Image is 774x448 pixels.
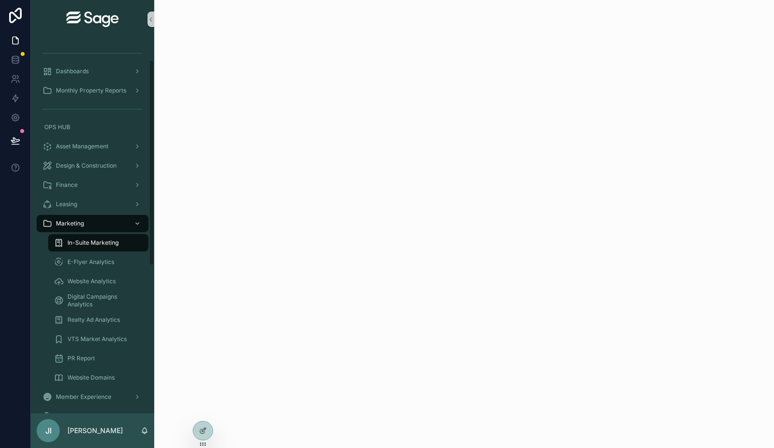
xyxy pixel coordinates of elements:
[67,239,119,247] span: In-Suite Marketing
[48,234,148,251] a: In-Suite Marketing
[48,350,148,367] a: PR Report
[56,67,89,75] span: Dashboards
[37,176,148,194] a: Finance
[56,162,117,170] span: Design & Construction
[48,253,148,271] a: E-Flyer Analytics
[37,215,148,232] a: Marketing
[67,335,127,343] span: VTS Market Analytics
[48,292,148,309] a: Digital Campaigns Analytics
[45,425,52,436] span: JI
[37,388,148,406] a: Member Experience
[37,408,148,425] a: Property Ops
[37,196,148,213] a: Leasing
[67,258,114,266] span: E-Flyer Analytics
[67,355,95,362] span: PR Report
[56,181,78,189] span: Finance
[56,143,108,150] span: Asset Management
[67,316,120,324] span: Realty Ad Analytics
[37,82,148,99] a: Monthly Property Reports
[48,311,148,329] a: Realty Ad Analytics
[67,374,115,382] span: Website Domains
[37,63,148,80] a: Dashboards
[37,119,148,136] a: OPS HUB
[56,412,92,420] span: Property Ops
[67,12,119,27] img: App logo
[67,277,116,285] span: Website Analytics
[67,426,123,435] p: [PERSON_NAME]
[37,138,148,155] a: Asset Management
[31,39,154,413] div: scrollable content
[48,330,148,348] a: VTS Market Analytics
[48,273,148,290] a: Website Analytics
[67,293,139,308] span: Digital Campaigns Analytics
[48,369,148,386] a: Website Domains
[56,220,84,227] span: Marketing
[56,393,111,401] span: Member Experience
[44,123,70,131] span: OPS HUB
[56,200,77,208] span: Leasing
[56,87,126,94] span: Monthly Property Reports
[37,157,148,174] a: Design & Construction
